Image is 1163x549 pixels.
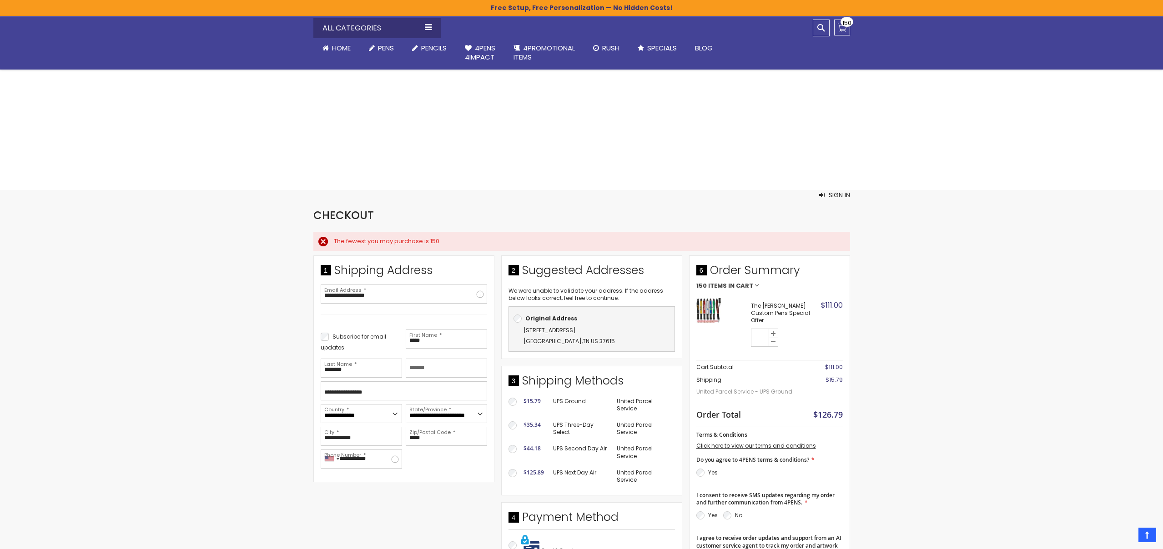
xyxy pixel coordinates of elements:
[708,469,718,476] label: Yes
[456,38,504,68] a: 4Pens4impact
[612,393,675,417] td: United Parcel Service
[321,450,342,468] div: United States: +1
[821,300,843,310] span: $111.00
[321,263,487,283] div: Shipping Address
[313,38,360,58] a: Home
[465,43,495,62] span: 4Pens 4impact
[549,440,613,464] td: UPS Second Day Air
[686,38,722,58] a: Blog
[829,190,850,200] span: Sign In
[524,337,582,345] span: [GEOGRAPHIC_DATA]
[525,314,577,322] b: Original Address
[708,511,718,519] label: Yes
[524,444,541,452] span: $44.18
[696,376,721,384] span: Shipping
[629,38,686,58] a: Specials
[524,326,576,334] span: [STREET_ADDRESS]
[834,20,850,35] a: 150
[313,208,374,223] span: Checkout
[696,431,747,439] span: Terms & Conditions
[549,393,613,417] td: UPS Ground
[696,491,835,506] span: I consent to receive SMS updates regarding my order and further communication from 4PENS.
[360,38,403,58] a: Pens
[508,287,675,302] p: We were unable to validate your address. If the address below looks correct, feel free to continue.
[514,325,670,347] div: ,
[612,440,675,464] td: United Parcel Service
[403,38,456,58] a: Pencils
[696,408,741,420] strong: Order Total
[696,283,707,289] span: 150
[612,417,675,440] td: United Parcel Service
[524,397,541,405] span: $15.79
[313,18,441,38] div: All Categories
[524,421,541,429] span: $35.34
[826,376,843,384] span: $15.79
[696,298,721,323] img: The Barton Custom Pens Special Offer-Assorted
[421,43,447,53] span: Pencils
[819,190,850,200] button: Sign In
[825,363,843,371] span: $111.00
[813,409,843,420] span: $126.79
[549,417,613,440] td: UPS Three-Day Select
[696,360,798,374] th: Cart Subtotal
[508,509,675,529] div: Payment Method
[332,43,351,53] span: Home
[321,333,386,351] span: Subscribe for email updates
[334,237,841,245] div: The fewest you may purchase is 150.
[514,43,575,62] span: 4PROMOTIONAL ITEMS
[602,43,619,53] span: Rush
[708,283,753,289] span: Items in Cart
[1088,524,1163,549] iframe: Google Customer Reviews
[735,511,742,519] label: No
[549,464,613,488] td: UPS Next Day Air
[612,464,675,488] td: United Parcel Service
[696,442,816,449] a: Click here to view our terms and conditions
[599,337,615,345] span: 37615
[647,43,677,53] span: Specials
[378,43,394,53] span: Pens
[696,456,809,464] span: Do you agree to 4PENS terms & conditions?
[504,38,584,68] a: 4PROMOTIONALITEMS
[696,384,798,400] span: United Parcel Service - UPS Ground
[695,43,713,53] span: Blog
[583,337,589,345] span: TN
[508,263,675,283] div: Suggested Addresses
[751,302,819,324] strong: The [PERSON_NAME] Custom Pens Special Offer
[591,337,598,345] span: US
[842,19,851,27] span: 150
[696,263,843,283] span: Order Summary
[584,38,629,58] a: Rush
[508,373,675,393] div: Shipping Methods
[524,469,544,476] span: $125.89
